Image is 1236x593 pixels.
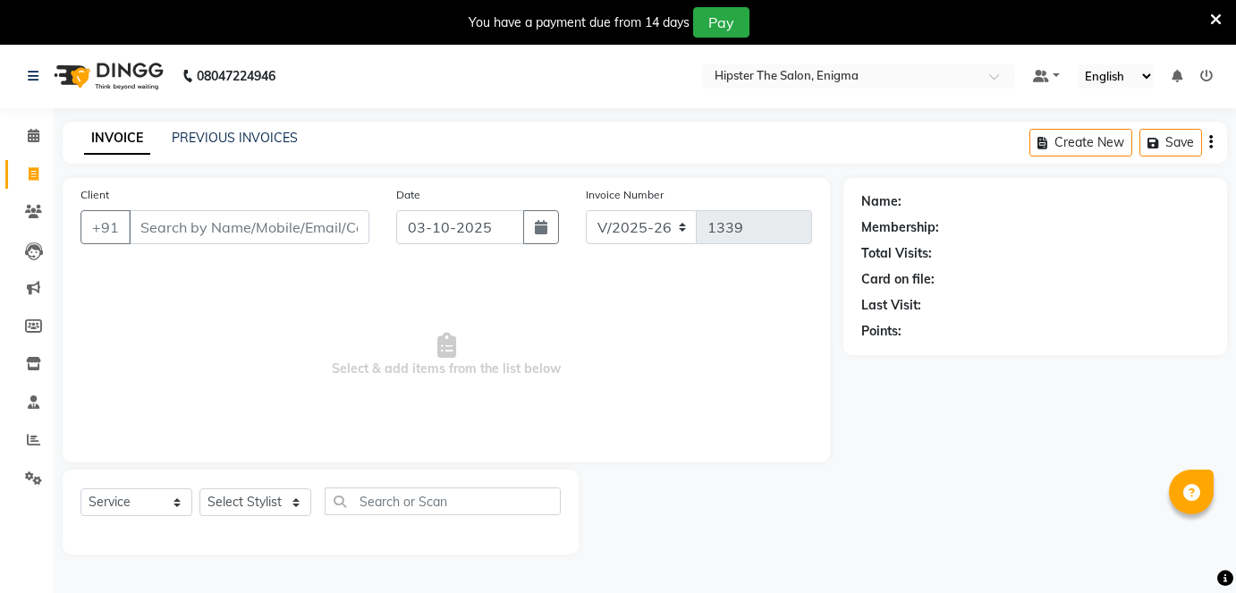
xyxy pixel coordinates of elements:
[861,296,921,315] div: Last Visit:
[80,187,109,203] label: Client
[861,218,939,237] div: Membership:
[325,487,561,515] input: Search or Scan
[861,244,932,263] div: Total Visits:
[129,210,369,244] input: Search by Name/Mobile/Email/Code
[861,322,902,341] div: Points:
[469,13,690,32] div: You have a payment due from 14 days
[1139,129,1202,157] button: Save
[197,51,275,101] b: 08047224946
[693,7,749,38] button: Pay
[396,187,420,203] label: Date
[1029,129,1132,157] button: Create New
[80,210,131,244] button: +91
[861,192,902,211] div: Name:
[586,187,664,203] label: Invoice Number
[172,130,298,146] a: PREVIOUS INVOICES
[80,266,812,445] span: Select & add items from the list below
[46,51,168,101] img: logo
[84,123,150,155] a: INVOICE
[861,270,935,289] div: Card on file:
